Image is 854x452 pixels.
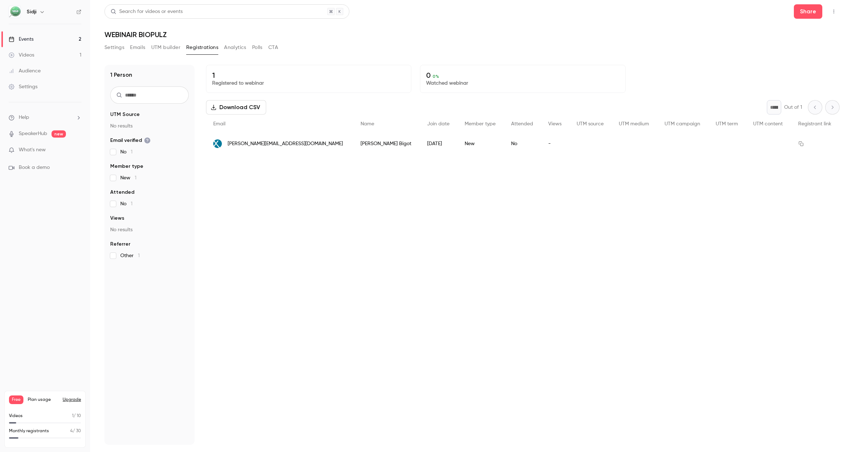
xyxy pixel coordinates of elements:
span: Email verified [110,137,151,144]
div: New [457,134,504,154]
span: Attended [110,189,134,196]
span: 0 % [433,74,439,79]
div: No [504,134,541,154]
button: Analytics [224,42,246,53]
button: Emails [130,42,145,53]
p: Out of 1 [784,104,802,111]
div: Events [9,36,33,43]
button: Download CSV [206,100,266,115]
span: 1 [72,414,73,418]
p: / 10 [72,413,81,419]
button: Polls [252,42,263,53]
span: Views [548,121,562,126]
button: Registrations [186,42,218,53]
span: UTM term [716,121,738,126]
p: No results [110,226,189,233]
p: Watched webinar [426,80,619,87]
span: New [120,174,137,182]
span: [PERSON_NAME][EMAIL_ADDRESS][DOMAIN_NAME] [228,140,343,148]
span: Join date [427,121,450,126]
button: Share [794,4,822,19]
p: / 30 [70,428,81,434]
a: SpeakerHub [19,130,47,138]
p: Monthly registrants [9,428,49,434]
button: Upgrade [63,397,81,403]
span: No [120,200,133,207]
div: Videos [9,52,34,59]
span: What's new [19,146,46,154]
span: Plan usage [28,397,58,403]
span: UTM campaign [665,121,700,126]
span: Member type [110,163,143,170]
span: No [120,148,133,156]
span: Registrant link [798,121,831,126]
h1: WEBINAIR BIOPULZ [104,30,840,39]
span: UTM content [753,121,783,126]
span: UTM source [577,121,604,126]
div: [PERSON_NAME] Bigot [353,134,420,154]
div: People list [206,115,840,154]
span: 1 [138,253,140,258]
span: new [52,130,66,138]
div: Audience [9,67,41,75]
p: 1 [212,71,405,80]
span: Referrer [110,241,130,248]
h6: Sidji [27,8,36,15]
span: UTM medium [619,121,649,126]
span: Help [19,114,29,121]
p: No results [110,122,189,130]
button: CTA [268,42,278,53]
span: Attended [511,121,533,126]
span: UTM Source [110,111,140,118]
button: UTM builder [151,42,180,53]
img: xfab.com [213,139,222,148]
span: Name [361,121,374,126]
p: Registered to webinar [212,80,405,87]
li: help-dropdown-opener [9,114,81,121]
img: Sidji [9,6,21,18]
div: [DATE] [420,134,457,154]
section: facet-groups [110,111,189,259]
span: Free [9,395,23,404]
div: Settings [9,83,37,90]
h1: 1 Person [110,71,132,79]
span: Other [120,252,140,259]
span: Member type [465,121,496,126]
span: 1 [131,149,133,155]
button: Settings [104,42,124,53]
span: 1 [131,201,133,206]
p: Videos [9,413,23,419]
span: 4 [70,429,73,433]
span: Book a demo [19,164,50,171]
div: Search for videos or events [111,8,183,15]
div: - [541,134,569,154]
span: 1 [135,175,137,180]
p: 0 [426,71,619,80]
span: Views [110,215,124,222]
span: Email [213,121,225,126]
